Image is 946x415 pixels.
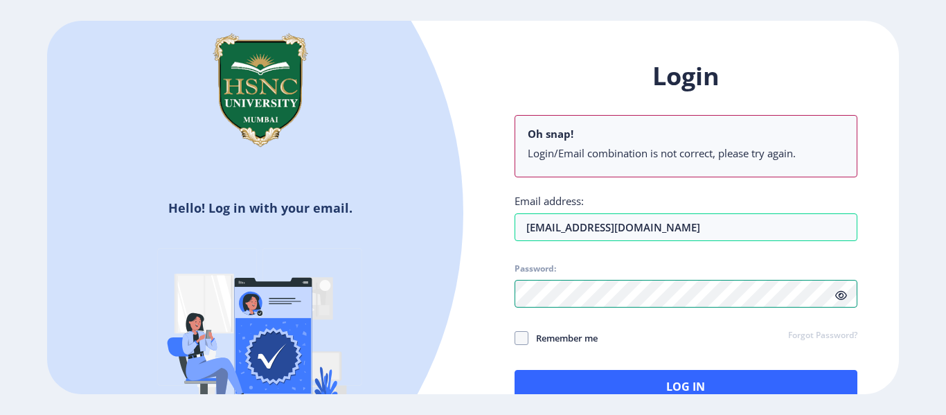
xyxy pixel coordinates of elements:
[191,21,330,159] img: hsnc.png
[788,330,857,342] a: Forgot Password?
[515,194,584,208] label: Email address:
[528,330,598,346] span: Remember me
[515,263,556,274] label: Password:
[515,370,857,403] button: Log In
[528,146,844,160] li: Login/Email combination is not correct, please try again.
[528,127,573,141] b: Oh snap!
[515,60,857,93] h1: Login
[515,213,857,241] input: Email address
